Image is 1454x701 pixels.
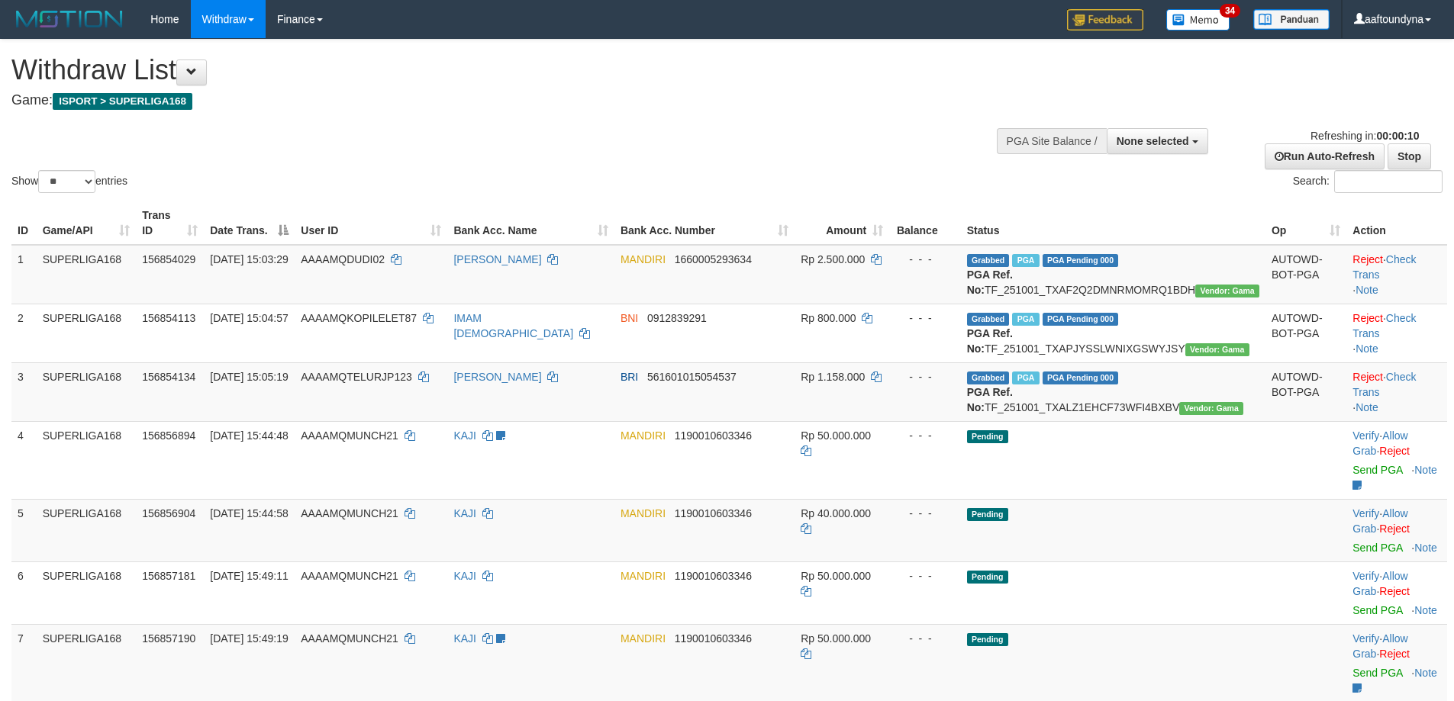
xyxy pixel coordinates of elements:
[11,93,954,108] h4: Game:
[801,312,856,324] span: Rp 800.000
[210,371,288,383] span: [DATE] 15:05:19
[301,429,398,442] span: AAAAMQMUNCH21
[453,253,541,265] a: [PERSON_NAME]
[37,304,137,362] td: SUPERLIGA168
[301,507,398,519] span: AAAAMQMUNCH21
[1043,313,1119,326] span: PGA Pending
[614,201,795,245] th: Bank Acc. Number: activate to sort column ascending
[1334,170,1443,193] input: Search:
[1220,4,1240,18] span: 34
[801,253,865,265] span: Rp 2.500.000
[675,632,752,645] span: Copy 1190010603346 to clipboard
[1352,312,1383,324] a: Reject
[1414,542,1437,554] a: Note
[961,362,1265,421] td: TF_251001_TXALZ1EHCF73WFI4BXBV
[1352,667,1402,679] a: Send PGA
[895,568,955,584] div: - - -
[1352,429,1379,442] a: Verify
[453,507,476,519] a: KAJI
[895,631,955,646] div: - - -
[142,253,195,265] span: 156854029
[1379,648,1410,660] a: Reject
[895,252,955,267] div: - - -
[38,170,95,193] select: Showentries
[1166,9,1230,31] img: Button%20Memo.svg
[967,269,1013,296] b: PGA Ref. No:
[1346,421,1447,499] td: · ·
[1352,632,1379,645] a: Verify
[1265,143,1385,169] a: Run Auto-Refresh
[895,428,955,443] div: - - -
[301,570,398,582] span: AAAAMQMUNCH21
[621,570,666,582] span: MANDIRI
[1356,401,1378,413] a: Note
[1352,570,1407,597] a: Allow Grab
[1265,304,1346,362] td: AUTOWD-BOT-PGA
[647,371,737,383] span: Copy 561601015054537 to clipboard
[1067,9,1143,31] img: Feedback.jpg
[1376,130,1419,142] strong: 00:00:10
[967,508,1008,521] span: Pending
[1352,604,1402,616] a: Send PGA
[301,312,417,324] span: AAAAMQKOPILELET87
[621,371,638,383] span: BRI
[210,570,288,582] span: [DATE] 15:49:11
[37,245,137,304] td: SUPERLIGA168
[1352,253,1383,265] a: Reject
[621,253,666,265] span: MANDIRI
[1388,143,1431,169] a: Stop
[1012,371,1039,384] span: Marked by aafsengchandara
[621,632,666,645] span: MANDIRI
[11,362,37,421] td: 3
[621,312,638,324] span: BNI
[1352,632,1407,660] a: Allow Grab
[1352,429,1407,457] a: Allow Grab
[1265,201,1346,245] th: Op: activate to sort column ascending
[967,633,1008,646] span: Pending
[142,570,195,582] span: 156857181
[1265,245,1346,304] td: AUTOWD-BOT-PGA
[1352,542,1402,554] a: Send PGA
[1043,371,1119,384] span: PGA Pending
[11,561,37,624] td: 6
[1346,201,1447,245] th: Action
[1352,570,1379,582] a: Verify
[1346,362,1447,421] td: · ·
[136,201,204,245] th: Trans ID: activate to sort column ascending
[53,93,192,110] span: ISPORT > SUPERLIGA168
[142,507,195,519] span: 156856904
[1352,312,1416,339] a: Check Trans
[961,304,1265,362] td: TF_251001_TXAPJYSSLWNIXGSWYJSY
[997,128,1107,154] div: PGA Site Balance /
[447,201,614,245] th: Bank Acc. Name: activate to sort column ascending
[675,570,752,582] span: Copy 1190010603346 to clipboard
[142,632,195,645] span: 156857190
[1352,464,1402,476] a: Send PGA
[453,570,476,582] a: KAJI
[1346,245,1447,304] td: · ·
[895,310,955,326] div: - - -
[1414,604,1437,616] a: Note
[1293,170,1443,193] label: Search:
[142,429,195,442] span: 156856894
[142,371,195,383] span: 156854134
[1012,254,1039,267] span: Marked by aafsoycanthlai
[37,201,137,245] th: Game/API: activate to sort column ascending
[967,327,1013,355] b: PGA Ref. No:
[1265,362,1346,421] td: AUTOWD-BOT-PGA
[1414,667,1437,679] a: Note
[1179,402,1243,415] span: Vendor URL: https://trx31.1velocity.biz
[961,245,1265,304] td: TF_251001_TXAF2Q2DMNRMOMRQ1BDH
[1253,9,1330,30] img: panduan.png
[895,369,955,384] div: - - -
[967,571,1008,584] span: Pending
[1352,507,1407,535] a: Allow Grab
[889,201,961,245] th: Balance
[1311,130,1419,142] span: Refreshing in:
[1352,507,1379,519] a: Verify
[895,506,955,521] div: - - -
[1379,585,1410,597] a: Reject
[675,507,752,519] span: Copy 1190010603346 to clipboard
[967,371,1010,384] span: Grabbed
[301,371,412,383] span: AAAAMQTELURJP123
